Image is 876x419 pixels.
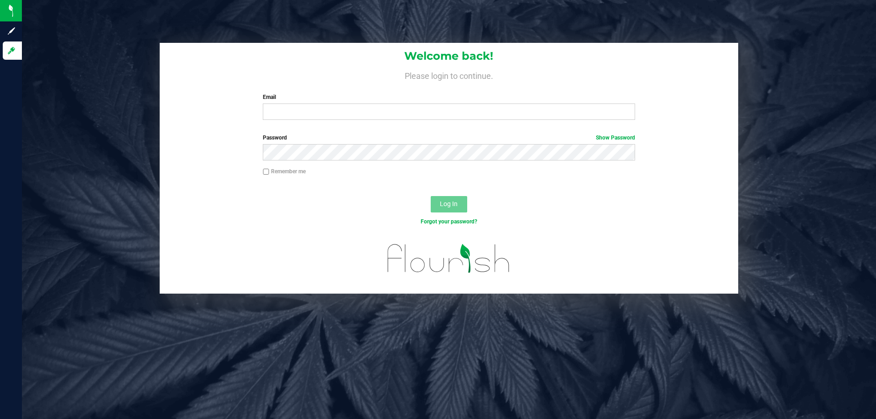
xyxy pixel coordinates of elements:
[160,69,738,80] h4: Please login to continue.
[263,93,635,101] label: Email
[376,235,521,282] img: flourish_logo.svg
[7,26,16,36] inline-svg: Sign up
[431,196,467,212] button: Log In
[263,169,269,175] input: Remember me
[263,167,306,176] label: Remember me
[440,200,458,207] span: Log In
[160,50,738,62] h1: Welcome back!
[596,134,635,141] a: Show Password
[7,46,16,55] inline-svg: Log in
[263,134,287,141] span: Password
[421,218,477,225] a: Forgot your password?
